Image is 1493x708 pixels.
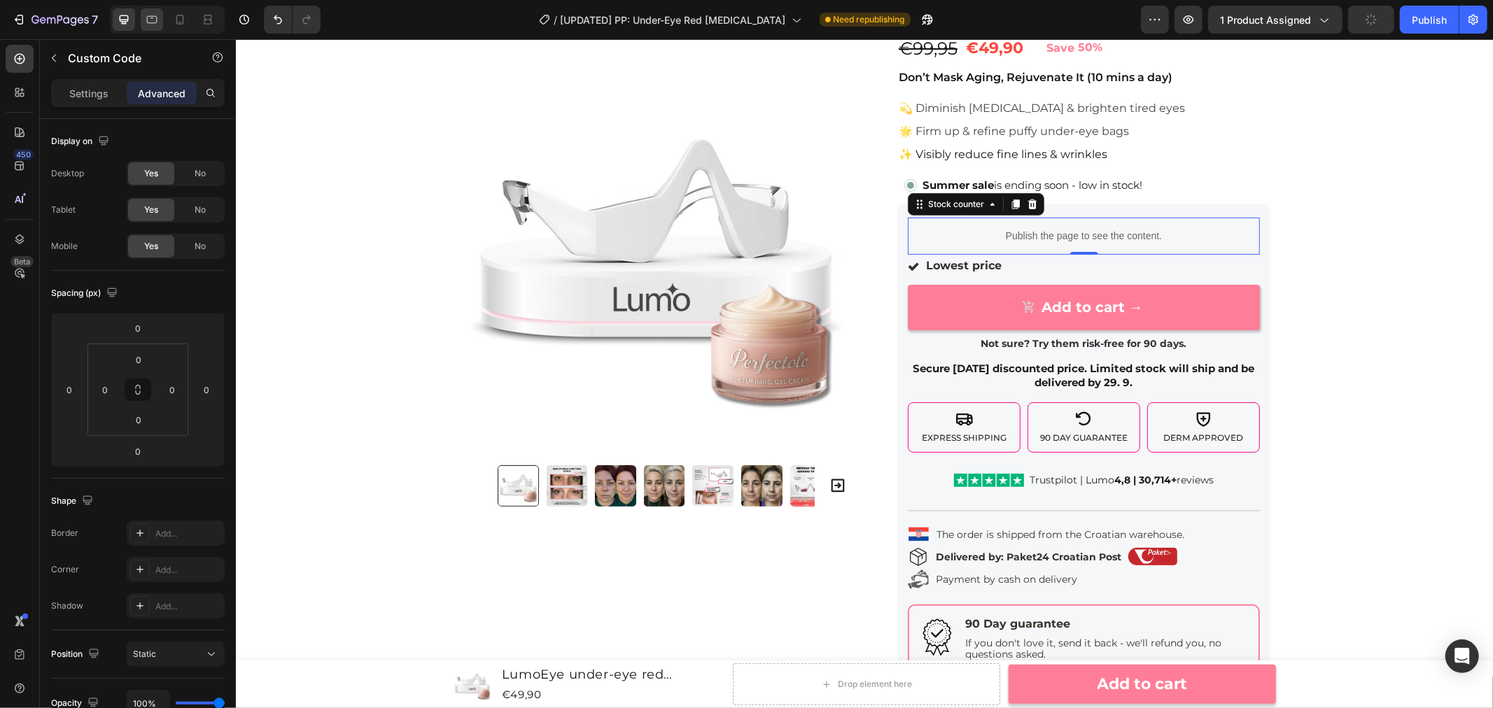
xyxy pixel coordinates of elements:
[794,434,978,448] div: Trustpilot | Lumo reviews
[10,256,34,267] div: Beta
[68,50,187,66] p: Custom Code
[196,379,217,400] input: 0
[92,11,98,28] p: 7
[265,625,489,646] h1: LumoEye under-eye red [MEDICAL_DATA]
[687,139,758,153] strong: Summer sale
[672,246,1024,291] button: Add to cart →
[133,649,156,659] span: Static
[195,240,206,253] span: No
[663,108,871,122] span: ✨ Visibly reduce fine lines & wrinkles
[124,441,152,462] input: 0
[125,409,153,430] input: 0px
[701,489,948,502] span: The order is shipped from the Croatian warehouse.
[862,631,952,659] div: Add to cart
[602,639,676,651] div: Drop element here
[678,323,1019,350] span: Secure [DATE] discounted price. Limited stock will ship and be delivered by 29. 9.
[51,645,102,664] div: Position
[138,86,185,101] p: Advanced
[6,6,104,34] button: 7
[680,577,722,619] img: gempages_575990336900301650-5e8543ed-e4ba-45c3-84f5-bd67312001a5.png
[144,240,158,253] span: Yes
[162,379,183,400] input: 0px
[264,6,321,34] div: Undo/Redo
[144,167,158,180] span: Yes
[51,204,76,216] div: Tablet
[155,600,221,613] div: Add...
[561,13,786,27] span: [UPDATED] PP: Under-Eye Red [MEDICAL_DATA]
[700,534,841,546] span: Payment by cash on delivery
[554,13,558,27] span: /
[920,393,1015,404] p: Derm Approved
[51,167,84,180] div: Desktop
[690,217,766,237] p: Lowest price
[663,85,893,99] span: 🌟 Firm up & refine puffy under-eye bags
[834,13,905,26] span: Need republishing
[51,284,120,303] div: Spacing (px)
[878,434,941,447] span: 4,8 | 30,714+
[1412,13,1447,27] div: Publish
[51,132,112,151] div: Display on
[806,259,907,277] div: Add to cart →
[155,564,221,576] div: Add...
[51,240,78,253] div: Mobile
[700,511,885,524] span: Delivered by: Paket24 Croatian Post
[672,484,694,506] img: gempages_575990336900301650-cd69cf18-d10a-4f48-867b-ccbf160caa43.png
[687,139,906,153] p: is ending soon - low in stock!
[124,318,152,339] input: 0
[51,600,83,612] div: Shadow
[51,563,79,576] div: Corner
[689,159,751,171] div: Stock counter
[681,393,776,404] p: Express Shipping
[125,349,153,370] input: 0px
[265,646,489,665] div: €49,90
[94,379,115,400] input: 0px
[801,393,895,404] p: 90 Day Guarantee
[13,149,34,160] div: 450
[663,31,1033,45] p: Don’t Mask Aging, Rejuvenate It (10 mins a day)
[236,39,1493,708] iframe: Design area
[663,62,949,76] span: 💫 Diminish [MEDICAL_DATA] & brighten tired eyes
[51,492,96,511] div: Shape
[729,598,1014,622] p: If you don't love it, send it back - we'll refund you, no questions asked.
[59,379,80,400] input: 0
[718,434,788,448] img: 5 stars
[1208,6,1343,34] button: 1 product assigned
[773,625,1040,665] button: Add to cart
[155,528,221,540] div: Add...
[69,86,108,101] p: Settings
[144,204,158,216] span: Yes
[892,509,941,526] img: gempages_575990336900301650-5933ed7c-f892-423a-ab43-ba47a290ce94.png
[1445,639,1479,673] div: Open Intercom Messenger
[1400,6,1459,34] button: Publish
[588,432,616,460] button: Carousel Next Arrow
[729,575,1014,595] p: 90 Day guarantee
[1220,13,1311,27] span: 1 product assigned
[195,167,206,180] span: No
[51,527,78,539] div: Border
[673,296,1023,313] p: Not sure? Try them risk-free for 90 days.
[672,190,1024,204] p: Publish the page to see the content.
[195,204,206,216] span: No
[127,642,225,667] button: Static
